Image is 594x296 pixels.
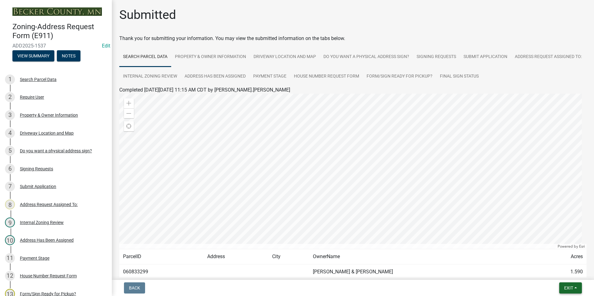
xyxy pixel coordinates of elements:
wm-modal-confirm: Notes [57,54,80,59]
div: 11 [5,253,15,263]
span: ADD2025-1537 [12,43,99,49]
a: Signing Requests [413,47,460,67]
a: Address Request Assigned To: [511,47,586,67]
div: 5 [5,146,15,156]
a: Search Parcel Data [119,47,171,67]
div: Driveway Location and Map [20,131,74,135]
span: Exit [564,285,573,290]
wm-modal-confirm: Edit Application Number [102,43,110,49]
td: Acres [535,249,587,264]
div: 12 [5,271,15,281]
a: Internal Zoning Review [119,67,181,87]
div: 7 [5,182,15,191]
a: Driveway Location and Map [250,47,320,67]
div: 10 [5,235,15,245]
div: 2 [5,92,15,102]
span: Completed [DATE][DATE] 11:15 AM CDT by [PERSON_NAME].[PERSON_NAME] [119,87,290,93]
button: Notes [57,50,80,61]
a: Property & Owner Information [171,47,250,67]
div: Signing Requests [20,167,53,171]
a: Do you want a physical address sign? [320,47,413,67]
a: Address Has Been Assigned [181,67,249,87]
a: Payment Stage [249,67,290,87]
div: Internal Zoning Review [20,220,64,225]
td: 1.590 [535,264,587,280]
div: 4 [5,128,15,138]
div: Zoom in [124,98,134,108]
td: 060833299 [119,264,203,280]
a: House Number Request Form [290,67,363,87]
td: ParcelID [119,249,203,264]
td: City [268,249,309,264]
a: Submit Application [460,47,511,67]
a: Esri [579,244,585,249]
td: OwnerName [309,249,535,264]
button: View Summary [12,50,54,61]
h4: Zoning-Address Request Form (E911) [12,22,107,40]
td: [PERSON_NAME] & [PERSON_NAME] [309,264,535,280]
div: Find my location [124,121,134,131]
div: 1 [5,74,15,84]
td: Address [203,249,268,264]
div: Thank you for submitting your information. You may view the submitted information on the tabs below. [119,35,587,42]
img: Becker County, Minnesota [12,7,102,16]
wm-modal-confirm: Summary [12,54,54,59]
button: Back [124,282,145,294]
h1: Submitted [119,7,176,22]
div: Submit Application [20,184,56,189]
div: Payment Stage [20,256,49,260]
a: Final Sign Status [436,67,482,87]
div: 8 [5,200,15,209]
a: Form/Sign Ready for Pickup? [363,67,436,87]
div: Address Has Been Assigned [20,238,74,242]
span: Back [129,285,140,290]
div: Search Parcel Data [20,77,57,82]
div: Address Request Assigned To: [20,202,78,207]
div: Do you want a physical address sign? [20,149,92,153]
div: 6 [5,164,15,174]
div: House Number Request Form [20,274,77,278]
div: Property & Owner Information [20,113,78,117]
div: Require User [20,95,44,99]
div: Powered by [556,244,587,249]
div: Zoom out [124,108,134,118]
div: 9 [5,218,15,227]
div: 3 [5,110,15,120]
div: Form/Sign Ready for Pickup? [20,292,76,296]
button: Exit [559,282,582,294]
a: Edit [102,43,110,49]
